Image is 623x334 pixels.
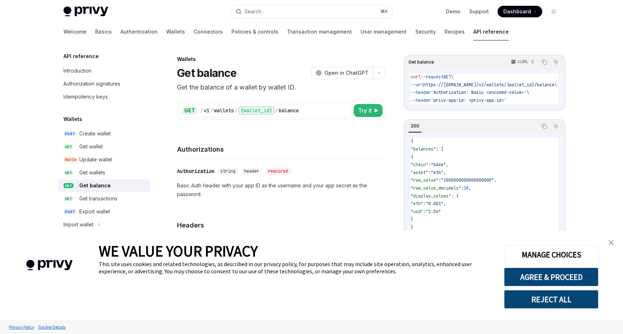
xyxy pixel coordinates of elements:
span: , [469,185,471,191]
p: Get the balance of a wallet by wallet ID. [177,82,385,92]
span: 18 [464,185,469,191]
button: Toggle dark mode [548,6,560,17]
span: GET [443,74,451,80]
span: : { [451,193,459,199]
a: GETGet balance [58,179,150,192]
a: close banner [604,235,618,250]
div: Idempotency keys [63,92,108,101]
span: "display_values" [411,193,451,199]
p: cURL [517,59,529,65]
div: 200 [408,122,421,130]
span: GET [63,170,74,175]
a: POSTExport wallet [58,205,150,218]
span: curl [411,74,421,80]
a: Tracker Details [36,321,67,333]
a: Authorization signatures [58,77,150,90]
img: light logo [63,6,108,17]
a: Demo [446,8,460,15]
a: Support [469,8,489,15]
span: } [411,216,413,222]
a: Wallets [166,23,185,40]
div: Authorization signatures [63,79,120,88]
span: --request [421,74,443,80]
h5: Wallets [63,115,82,123]
span: "asset" [411,170,428,175]
div: Create wallet [79,129,111,138]
div: wallets [214,107,234,114]
div: / [235,107,238,114]
span: WE VALUE YOUR PRIVACY [99,242,258,260]
span: ⌘ K [380,9,388,14]
h1: Get balance [177,66,237,79]
span: : [423,201,426,207]
p: Basic Auth header with your app ID as the username and your app secret as the password. [177,181,385,199]
span: : [ [436,146,443,152]
span: "usd" [411,209,423,214]
button: Open in ChatGPT [311,67,373,79]
div: Search... [244,7,265,16]
div: Get transactions [79,194,118,203]
span: "eth" [431,170,443,175]
a: GETGet wallet [58,140,150,153]
button: Search...⌘K [231,5,392,18]
span: { [411,154,413,160]
div: Get balance [79,181,111,190]
a: Policies & controls [231,23,278,40]
button: Ask AI [551,122,561,131]
a: Security [415,23,436,40]
a: Recipes [445,23,465,40]
div: {wallet_id} [238,106,274,115]
span: : [438,177,441,183]
span: : [428,170,431,175]
button: Copy the contents from the code block [540,57,549,67]
button: Copy the contents from the code block [540,122,549,131]
div: Get wallets [79,168,105,177]
button: cURL [507,56,538,68]
h4: Headers [177,220,385,230]
span: "eth" [411,201,423,207]
span: Get balance [408,59,434,65]
span: GET [63,144,74,149]
span: "raw_value" [411,177,438,183]
span: , [494,177,496,183]
div: Import wallet [63,220,93,229]
span: "balances" [411,146,436,152]
span: : [461,185,464,191]
span: \ [554,82,557,88]
button: AGREE & PROCEED [504,268,598,286]
a: API reference [473,23,509,40]
div: Get wallet [79,142,103,151]
div: GET [182,106,197,115]
span: Try it [358,106,372,115]
div: Update wallet [79,155,112,164]
button: Import wallet [58,218,150,231]
span: https://[DOMAIN_NAME]/v1/wallets/{wallet_id}/balance [423,82,554,88]
div: Introduction [63,66,92,75]
a: Transaction management [287,23,352,40]
h5: API reference [63,52,99,61]
span: --header [411,90,431,95]
a: PATCHUpdate wallet [58,153,150,166]
div: / [200,107,203,114]
a: GETGet wallets [58,166,150,179]
button: MANAGE CHOICES [504,245,598,264]
a: Idempotency keys [58,90,150,103]
a: Basics [95,23,112,40]
span: \ [451,74,454,80]
span: string [220,168,235,174]
span: header [244,168,259,174]
span: "base" [431,162,446,168]
span: 'privy-app-id: <privy-app-id>' [431,97,507,103]
span: "0.001" [426,201,443,207]
div: Wallets [177,56,385,63]
img: company logo [11,250,88,281]
span: Dashboard [503,8,531,15]
div: required [265,168,291,175]
span: { [411,138,413,144]
span: GET [63,183,74,188]
a: User management [361,23,407,40]
span: , [443,170,446,175]
span: , [446,162,449,168]
div: / [210,107,213,114]
span: POST [63,131,76,136]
